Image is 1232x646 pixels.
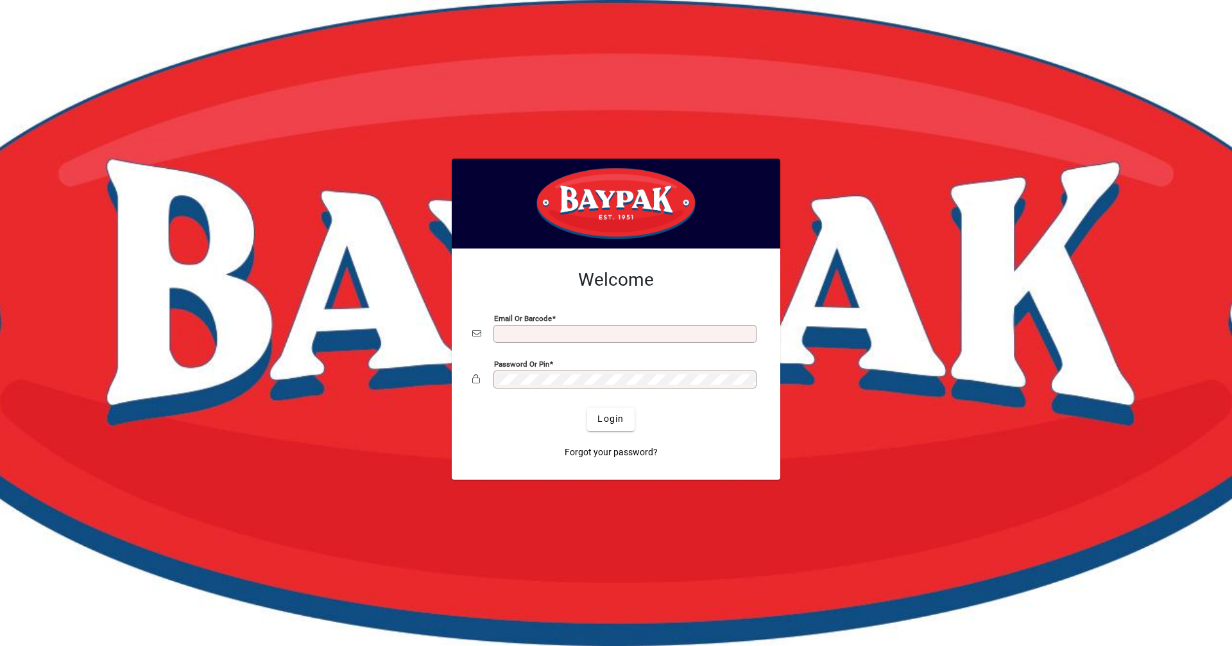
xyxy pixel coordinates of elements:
[472,269,760,291] h2: Welcome
[597,412,624,426] span: Login
[494,313,552,322] mat-label: Email or Barcode
[494,359,549,368] mat-label: Password or Pin
[560,441,663,464] a: Forgot your password?
[565,446,658,459] span: Forgot your password?
[587,408,634,431] button: Login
